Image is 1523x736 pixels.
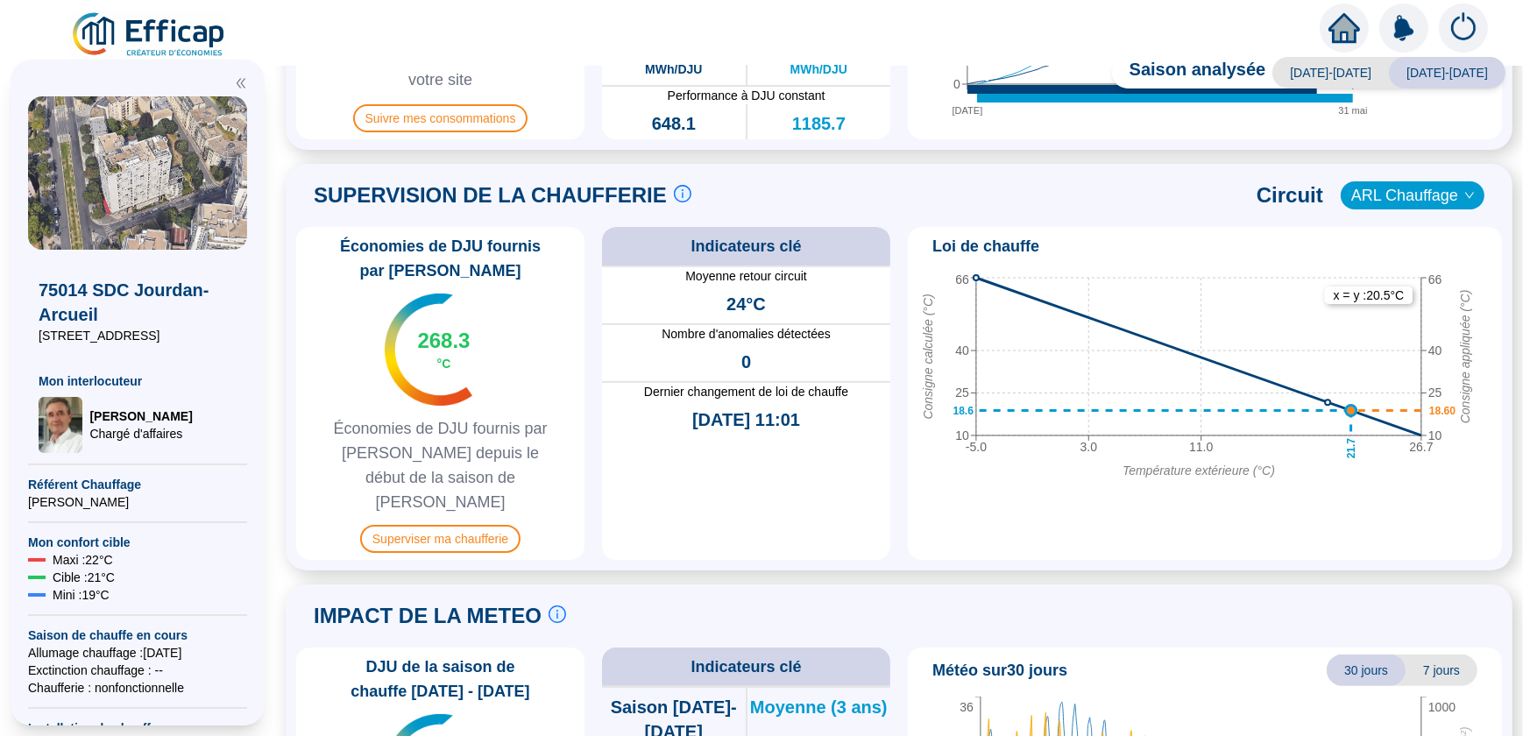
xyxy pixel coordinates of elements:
[235,77,247,89] span: double-left
[602,383,890,400] span: Dernier changement de loi de chauffe
[53,551,113,569] span: Maxi : 22 °C
[314,602,542,630] span: IMPACT DE LA METEO
[953,104,983,115] tspan: [DATE]
[53,586,110,604] span: Mini : 19 °C
[28,644,247,662] span: Allumage chauffage : [DATE]
[953,77,960,91] tspan: 0
[70,11,229,60] img: efficap energie logo
[1428,700,1456,714] tspan: 1000
[1189,440,1213,454] tspan: 11.0
[1428,428,1442,442] tspan: 10
[1345,437,1357,458] text: 21.7
[89,425,192,442] span: Chargé d'affaires
[1334,288,1405,302] text: x = y : 20.5 °C
[1429,404,1456,416] text: 18.60
[303,234,577,283] span: Économies de DJU fournis par [PERSON_NAME]
[39,397,82,453] img: Chargé d'affaires
[955,428,969,442] tspan: 10
[28,679,247,697] span: Chaufferie : non fonctionnelle
[966,440,987,454] tspan: -5.0
[645,60,702,78] span: MWh/DJU
[1080,440,1098,454] tspan: 3.0
[659,136,688,153] span: MWh
[602,267,890,285] span: Moyenne retour circuit
[921,294,935,419] tspan: Consigne calculée (°C)
[314,181,667,209] span: SUPERVISION DE LA CHAUFFERIE
[674,185,691,202] span: info-circle
[1351,182,1474,209] span: ARL Chauffage
[53,569,115,586] span: Cible : 21 °C
[1409,440,1433,454] tspan: 26.7
[437,355,451,372] span: °C
[303,416,577,514] span: Économies de DJU fournis par [PERSON_NAME] depuis le début de la saison de [PERSON_NAME]
[417,327,470,355] span: 268.3
[28,534,247,551] span: Mon confort cible
[1406,655,1477,686] span: 7 jours
[790,60,847,78] span: MWh/DJU
[602,325,890,343] span: Nombre d'anomalies détectées
[692,407,800,432] span: [DATE] 11:01
[1428,386,1442,400] tspan: 25
[1123,464,1275,478] tspan: Température extérieure (°C)
[1379,4,1428,53] img: alerts
[750,695,888,719] span: Moyenne (3 ans)
[726,292,766,316] span: 24°C
[303,655,577,704] span: DJU de la saison de chauffe [DATE] - [DATE]
[39,327,237,344] span: [STREET_ADDRESS]
[1338,104,1367,115] tspan: 31 mai
[89,407,192,425] span: [PERSON_NAME]
[691,655,801,679] span: Indicateurs clé
[652,111,696,136] span: 648.1
[932,234,1039,258] span: Loi de chauffe
[602,87,890,104] span: Performance à DJU constant
[1257,181,1323,209] span: Circuit
[28,626,247,644] span: Saison de chauffe en cours
[353,104,528,132] span: Suivre mes consommations
[1428,272,1442,287] tspan: 66
[1439,4,1488,53] img: alerts
[691,234,801,258] span: Indicateurs clé
[1328,12,1360,44] span: home
[549,605,566,623] span: info-circle
[792,111,846,136] span: 1185.7
[955,386,969,400] tspan: 25
[1389,57,1505,88] span: [DATE]-[DATE]
[360,525,521,553] span: Superviser ma chaufferie
[1272,57,1389,88] span: [DATE]-[DATE]
[28,493,247,511] span: [PERSON_NAME]
[960,700,974,714] tspan: 36
[1112,57,1266,88] span: Saison analysée
[39,372,237,390] span: Mon interlocuteur
[955,343,969,357] tspan: 40
[28,476,247,493] span: Référent Chauffage
[28,662,247,679] span: Exctinction chauffage : --
[804,136,833,153] span: MWh
[741,350,751,374] span: 0
[953,404,974,416] text: 18.6
[932,658,1067,683] span: Météo sur 30 jours
[1428,343,1442,357] tspan: 40
[385,294,473,406] img: indicateur températures
[1327,655,1406,686] span: 30 jours
[1458,289,1472,423] tspan: Consigne appliquée (°C)
[39,278,237,327] span: 75014 SDC Jourdan-Arcueil
[1464,190,1475,201] span: down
